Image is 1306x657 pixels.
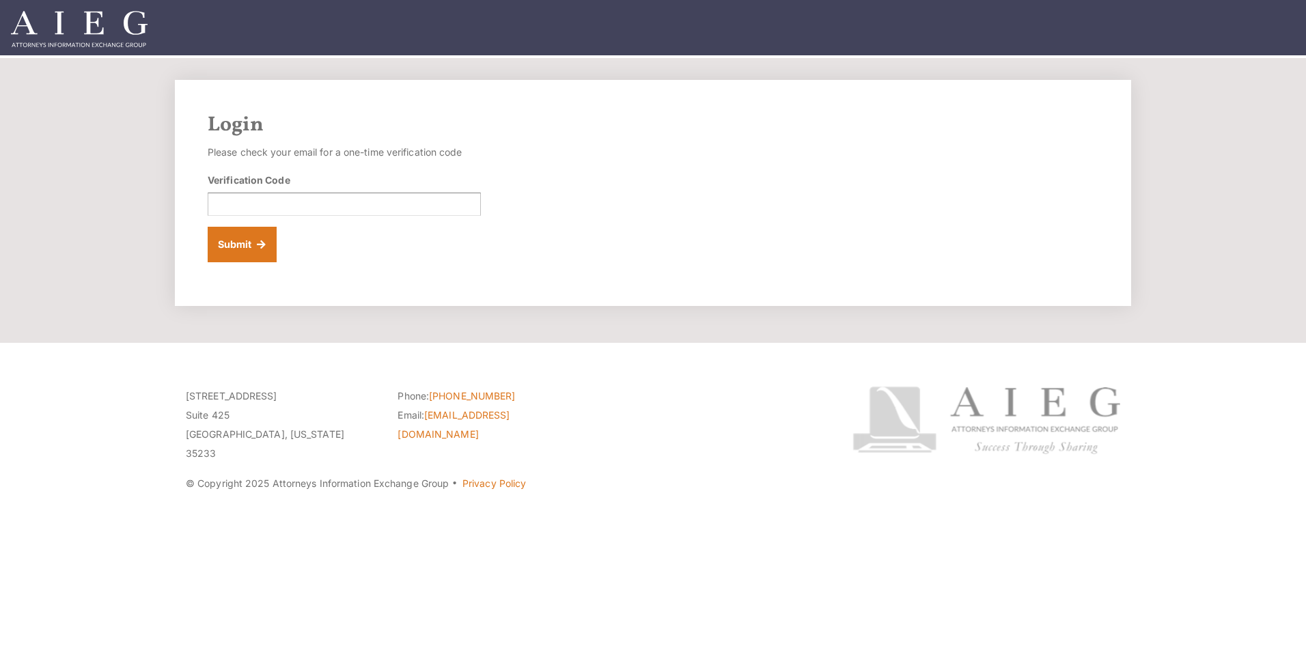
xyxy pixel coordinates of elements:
img: Attorneys Information Exchange Group [11,11,148,47]
img: Attorneys Information Exchange Group logo [852,387,1120,454]
a: [EMAIL_ADDRESS][DOMAIN_NAME] [398,409,510,440]
p: [STREET_ADDRESS] Suite 425 [GEOGRAPHIC_DATA], [US_STATE] 35233 [186,387,377,463]
h2: Login [208,113,1098,137]
label: Verification Code [208,173,290,187]
p: Please check your email for a one-time verification code [208,143,481,162]
a: Privacy Policy [462,477,526,489]
button: Submit [208,227,277,262]
span: · [451,483,458,490]
a: [PHONE_NUMBER] [429,390,515,402]
p: © Copyright 2025 Attorneys Information Exchange Group [186,474,801,493]
li: Email: [398,406,589,444]
li: Phone: [398,387,589,406]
